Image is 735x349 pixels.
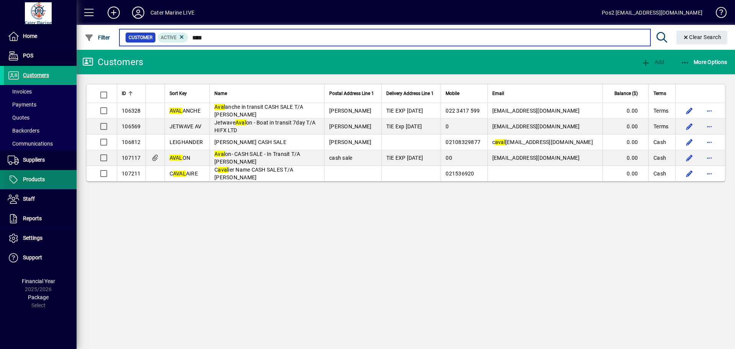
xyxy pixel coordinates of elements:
[603,166,648,181] td: 0.00
[122,108,141,114] span: 106328
[603,119,648,134] td: 0.00
[122,170,141,177] span: 107211
[214,151,225,157] em: Aval
[653,107,668,115] span: Terms
[129,34,152,41] span: Customer
[653,154,666,162] span: Cash
[653,123,668,130] span: Terms
[4,98,77,111] a: Payments
[679,55,729,69] button: More Options
[495,139,505,145] em: aval
[710,2,725,26] a: Knowledge Base
[653,89,666,98] span: Terms
[4,124,77,137] a: Backorders
[4,170,77,189] a: Products
[329,89,374,98] span: Postal Address Line 1
[329,139,371,145] span: [PERSON_NAME]
[170,108,183,114] em: AVAL
[214,167,293,180] span: C ier Name CASH SALES T/A [PERSON_NAME]
[122,123,141,129] span: 106569
[492,108,580,114] span: [EMAIL_ADDRESS][DOMAIN_NAME]
[170,139,203,145] span: LEIGHANDER
[8,102,36,108] span: Payments
[158,33,188,43] mat-chip: Activation Status: Active
[28,294,49,300] span: Package
[8,141,53,147] span: Communications
[683,167,696,180] button: Edit
[122,89,141,98] div: ID
[4,111,77,124] a: Quotes
[492,89,504,98] span: Email
[386,155,423,161] span: TIE EXP [DATE]
[170,123,202,129] span: JETWAVE AV
[683,105,696,117] button: Edit
[386,89,434,98] span: Delivery Address Line 1
[4,151,77,170] a: Suppliers
[683,136,696,148] button: Edit
[703,105,715,117] button: More options
[446,108,480,114] span: 022 3417 599
[639,55,666,69] button: Add
[492,89,598,98] div: Email
[4,209,77,228] a: Reports
[150,7,194,19] div: Cater Marine LIVE
[446,139,480,145] span: 02108329877
[4,248,77,267] a: Support
[492,139,593,145] span: c [EMAIL_ADDRESS][DOMAIN_NAME]
[4,137,77,150] a: Communications
[214,120,315,133] span: Jetwave on - Boat in transit 7day T/A HIFX LTD
[214,89,320,98] div: Name
[8,88,32,95] span: Invoices
[492,123,580,129] span: [EMAIL_ADDRESS][DOMAIN_NAME]
[214,89,227,98] span: Name
[683,120,696,133] button: Edit
[214,139,286,145] span: [PERSON_NAME] CASH SALE
[83,31,112,44] button: Filter
[703,136,715,148] button: More options
[703,167,715,180] button: More options
[170,108,201,114] span: ANCHE
[608,89,645,98] div: Balance ($)
[101,6,126,20] button: Add
[214,151,301,165] span: on- CASH SALE - In Transit T/A [PERSON_NAME]
[683,34,722,40] span: Clear Search
[85,34,110,41] span: Filter
[22,278,55,284] span: Financial Year
[23,157,45,163] span: Suppliers
[4,85,77,98] a: Invoices
[603,150,648,166] td: 0.00
[8,115,29,121] span: Quotes
[170,155,191,161] span: ON
[23,235,42,241] span: Settings
[446,170,474,177] span: 021536920
[235,120,246,126] em: Aval
[602,7,702,19] div: Pos2 [EMAIL_ADDRESS][DOMAIN_NAME]
[122,139,141,145] span: 106812
[122,89,126,98] span: ID
[214,104,304,118] span: anche in transit CASH SALE T/A [PERSON_NAME]
[23,72,49,78] span: Customers
[122,155,141,161] span: 107117
[23,254,42,261] span: Support
[681,59,727,65] span: More Options
[614,89,638,98] span: Balance ($)
[126,6,150,20] button: Profile
[173,170,186,177] em: AVAL
[170,89,187,98] span: Sort Key
[492,155,580,161] span: [EMAIL_ADDRESS][DOMAIN_NAME]
[218,167,228,173] em: aval
[23,215,42,221] span: Reports
[603,134,648,150] td: 0.00
[23,33,37,39] span: Home
[446,123,449,129] span: 0
[603,103,648,119] td: 0.00
[446,155,452,161] span: 00
[23,176,45,182] span: Products
[446,89,459,98] span: Mobile
[170,170,198,177] span: C AIRE
[683,152,696,164] button: Edit
[23,196,35,202] span: Staff
[676,31,728,44] button: Clear
[329,108,371,114] span: [PERSON_NAME]
[23,52,33,59] span: POS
